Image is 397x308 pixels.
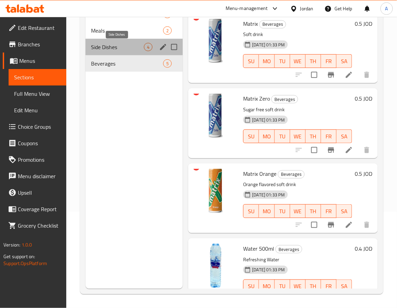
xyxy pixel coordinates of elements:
[21,240,32,249] span: 1.0.0
[3,184,66,201] a: Upsell
[324,206,334,216] span: FR
[3,217,66,234] a: Grocery Checklist
[323,217,339,233] button: Branch-specific-item
[246,56,256,66] span: SU
[293,281,303,291] span: WE
[18,189,61,197] span: Upsell
[323,67,339,83] button: Branch-specific-item
[337,129,352,143] button: SA
[339,132,349,141] span: SA
[290,280,306,293] button: WE
[14,106,61,114] span: Edit Menu
[91,59,163,68] span: Beverages
[275,129,290,143] button: TU
[19,57,61,65] span: Menus
[243,105,352,114] p: Sugar free soft drink
[275,280,290,293] button: TU
[163,60,171,67] span: 5
[246,132,256,141] span: SU
[359,67,375,83] button: delete
[308,56,318,66] span: TH
[323,142,339,158] button: Branch-specific-item
[194,244,238,288] img: Water 500ml
[339,206,349,216] span: SA
[275,245,302,253] div: Beverages
[337,54,352,68] button: SA
[259,54,274,68] button: MO
[308,132,318,141] span: TH
[293,56,303,66] span: WE
[277,206,287,216] span: TU
[278,170,304,178] span: Beverages
[3,118,66,135] a: Choice Groups
[259,280,274,293] button: MO
[249,117,287,123] span: [DATE] 01:33 PM
[243,243,274,254] span: Water 500ml
[3,168,66,184] a: Menu disclaimer
[306,129,321,143] button: TH
[339,281,349,291] span: SA
[86,22,183,39] div: Meals2
[163,27,171,34] span: 2
[243,180,352,189] p: Orange flavored soft drink
[14,90,61,98] span: Full Menu View
[91,26,163,35] span: Meals
[321,280,337,293] button: FR
[3,36,66,53] a: Branches
[275,54,290,68] button: TU
[18,205,61,213] span: Coverage Report
[243,30,352,39] p: Soft drink
[275,204,290,218] button: TU
[262,281,272,291] span: MO
[91,43,144,51] span: Side Dishes
[359,217,375,233] button: delete
[243,255,352,264] p: Refreshing Water
[3,259,47,268] a: Support.OpsPlatform
[345,146,353,154] a: Edit menu item
[3,135,66,151] a: Coupons
[243,204,259,218] button: SU
[246,281,256,291] span: SU
[290,54,306,68] button: WE
[260,20,286,28] span: Beverages
[86,3,183,75] nav: Menu sections
[243,169,276,179] span: Matrix Orange
[3,53,66,69] a: Menus
[271,95,298,103] div: Beverages
[293,206,303,216] span: WE
[307,218,321,232] span: Select to update
[249,266,287,273] span: [DATE] 01:33 PM
[385,5,388,12] span: A
[243,129,259,143] button: SU
[355,244,372,253] h6: 0.4 JOD
[307,68,321,82] span: Select to update
[345,221,353,229] a: Edit menu item
[243,19,258,29] span: Matrix
[158,42,168,52] button: edit
[306,204,321,218] button: TH
[9,85,66,102] a: Full Menu View
[276,246,302,253] span: Beverages
[86,55,183,72] div: Beverages5
[277,281,287,291] span: TU
[9,102,66,118] a: Edit Menu
[18,40,61,48] span: Branches
[308,206,318,216] span: TH
[324,56,334,66] span: FR
[14,73,61,81] span: Sections
[324,132,334,141] span: FR
[249,42,287,48] span: [DATE] 01:33 PM
[18,139,61,147] span: Coupons
[18,156,61,164] span: Promotions
[355,94,372,103] h6: 0.5 JOD
[306,54,321,68] button: TH
[3,151,66,168] a: Promotions
[272,95,298,103] span: Beverages
[321,54,337,68] button: FR
[226,4,268,13] div: Menu-management
[243,93,270,104] span: Matrix Zero
[144,44,152,50] span: 4
[300,5,314,12] div: Jordan
[337,280,352,293] button: SA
